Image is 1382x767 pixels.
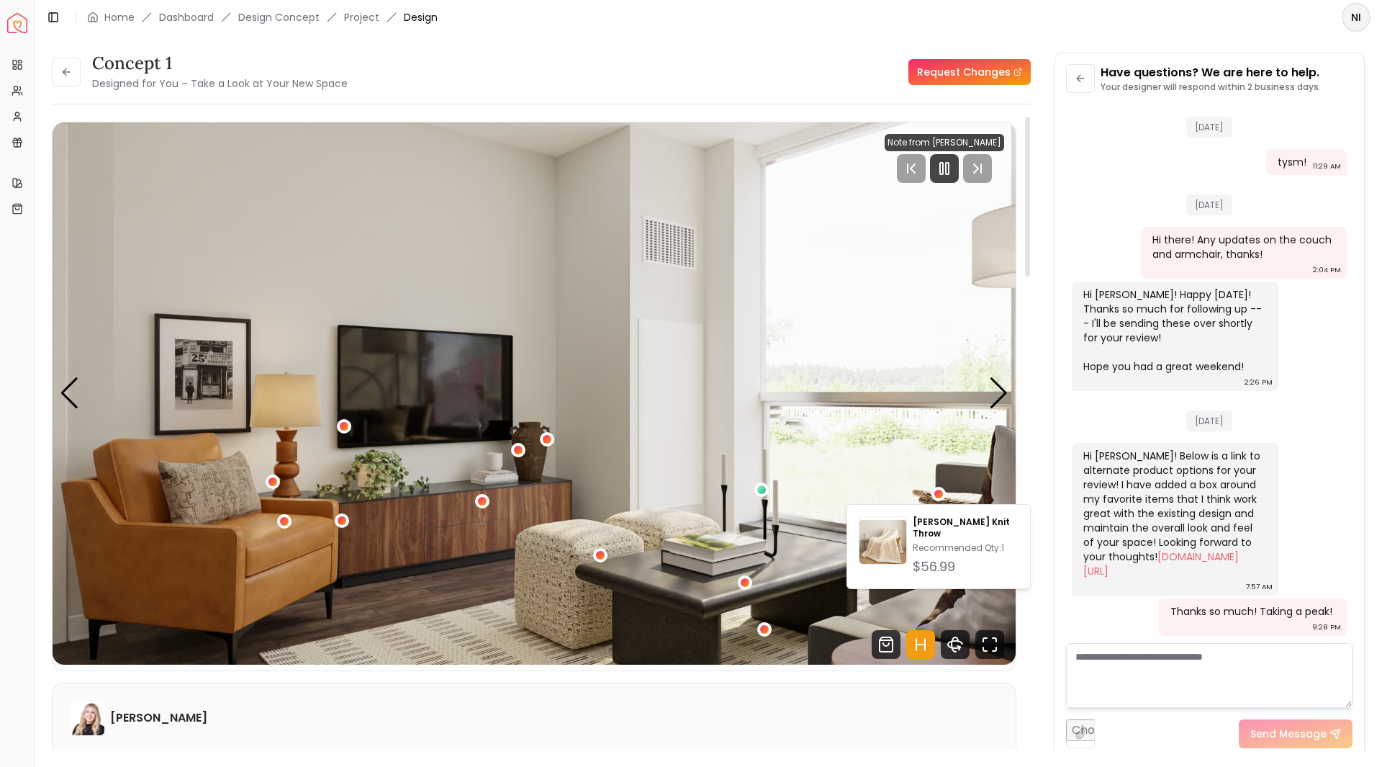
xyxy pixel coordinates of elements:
[1186,411,1232,431] span: [DATE]
[7,13,27,33] img: Spacejoy Logo
[110,709,207,727] h6: [PERSON_NAME]
[159,10,214,24] a: Dashboard
[1278,155,1306,169] div: tysm!
[1245,375,1273,390] div: 2:26 PM
[70,701,104,735] img: Hannah James
[1083,449,1264,578] div: Hi [PERSON_NAME]! Below is a link to alternate product options for your review! I have added a bo...
[60,377,79,409] div: Previous slide
[941,630,970,659] svg: 360 View
[1186,194,1232,215] span: [DATE]
[913,516,1019,539] p: [PERSON_NAME] Knit Throw
[344,10,379,24] a: Project
[1313,159,1341,174] div: 11:29 AM
[906,630,935,659] svg: Hotspots Toggle
[1083,550,1239,578] a: [DOMAIN_NAME][URL]
[913,557,1019,577] div: $56.99
[238,10,320,24] li: Design Concept
[859,516,1019,577] a: Chenille Chunky Knit Throw[PERSON_NAME] Knit ThrowRecommended Qty:1$56.99
[1246,580,1273,594] div: 7:57 AM
[989,377,1008,409] div: Next slide
[1170,604,1332,619] div: Thanks so much! Taking a peak!
[975,630,1004,659] svg: Fullscreen
[53,122,1016,665] img: Design Render 4
[1101,81,1321,93] p: Your designer will respond within 2 business days.
[404,10,438,24] span: Design
[92,52,348,75] h3: concept 1
[885,134,1004,151] div: Note from [PERSON_NAME]
[859,520,906,567] img: Chenille Chunky Knit Throw
[1313,263,1341,277] div: 2:04 PM
[872,630,900,659] svg: Shop Products from this design
[908,59,1031,85] a: Request Changes
[1342,3,1370,32] button: NI
[92,76,348,91] small: Designed for You – Take a Look at Your New Space
[1101,64,1321,81] p: Have questions? We are here to help.
[936,160,953,177] svg: Pause
[87,10,438,24] nav: breadcrumb
[104,10,135,24] a: Home
[53,122,1016,665] div: 2 / 5
[1312,620,1341,634] div: 9:28 PM
[7,13,27,33] a: Spacejoy
[1343,4,1369,30] span: NI
[1186,117,1232,138] span: [DATE]
[1152,233,1333,261] div: Hi there! Any updates on the couch and armchair, thanks!
[1083,287,1264,374] div: Hi [PERSON_NAME]! Happy [DATE]! Thanks so much for following up --- I'll be sending these over sh...
[913,542,1019,554] p: Recommended Qty: 1
[53,122,1016,665] div: Carousel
